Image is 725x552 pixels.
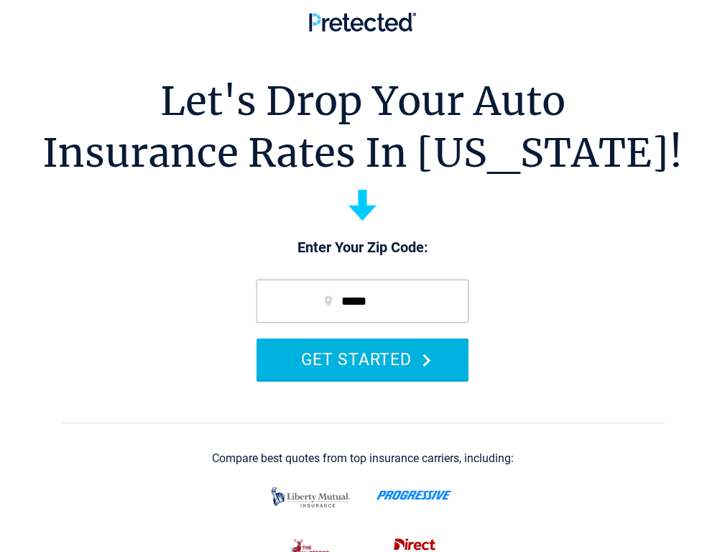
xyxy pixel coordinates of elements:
h1: Let's Drop Your Auto Insurance Rates In [US_STATE]! [42,75,683,179]
img: progressive [377,490,453,500]
input: zip code [257,280,468,323]
img: Pretected Logo [309,12,416,32]
div: Compare best quotes from top insurance carriers, including: [212,452,514,465]
button: GET STARTED [257,339,468,379]
img: liberty [267,480,354,515]
p: Enter Your Zip Code: [242,238,483,258]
